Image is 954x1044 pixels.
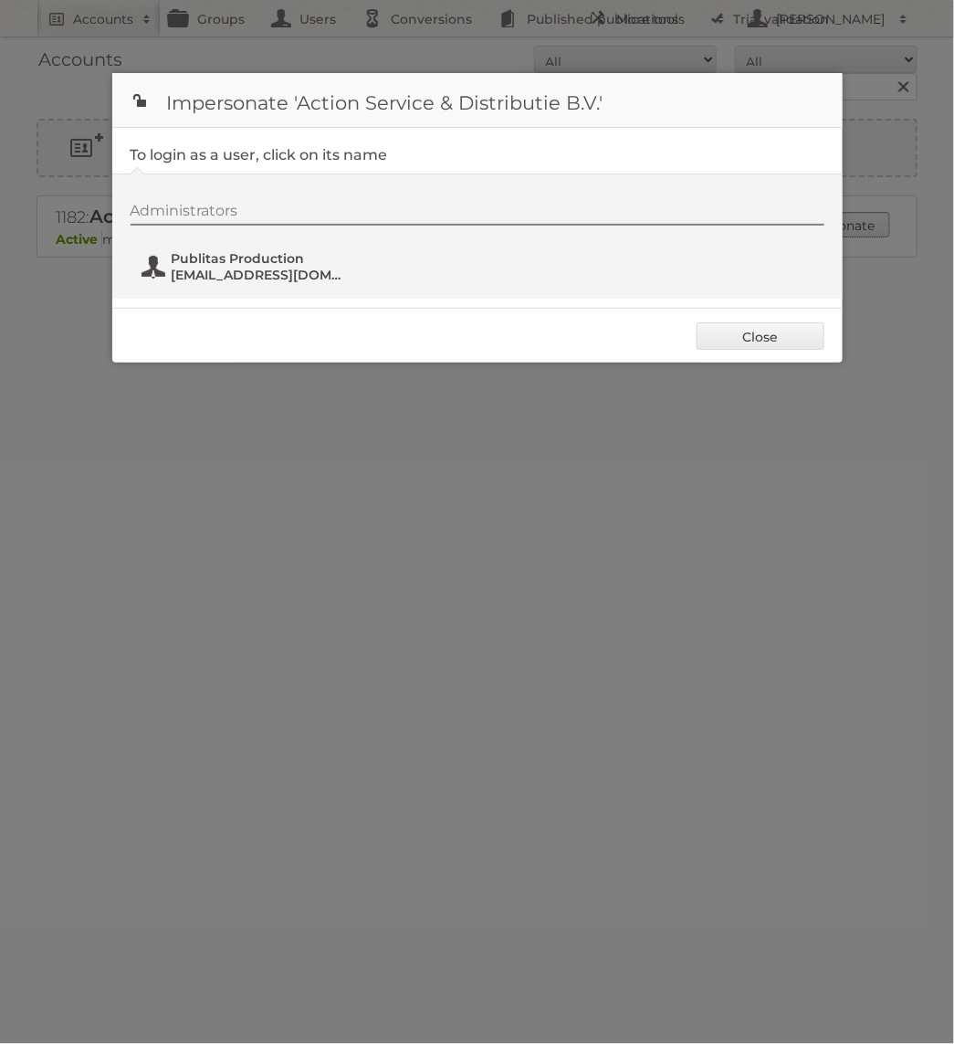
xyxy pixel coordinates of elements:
button: Publitas Production [EMAIL_ADDRESS][DOMAIN_NAME] [140,248,354,285]
h1: Impersonate 'Action Service & Distributie B.V.' [112,73,843,128]
a: Close [697,322,824,350]
span: Publitas Production [172,250,349,267]
span: [EMAIL_ADDRESS][DOMAIN_NAME] [172,267,349,283]
div: Administrators [131,202,824,226]
legend: To login as a user, click on its name [131,146,388,163]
